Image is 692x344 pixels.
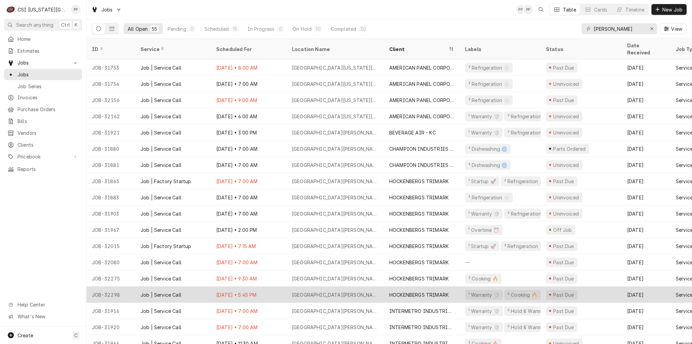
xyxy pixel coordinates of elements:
[552,308,575,315] div: Past Due
[389,178,449,185] div: HOCKENBERGS TRIMARK
[468,194,510,201] div: ² Refrigeration ❄️
[292,64,378,71] div: [GEOGRAPHIC_DATA][US_STATE][PERSON_NAME]
[622,205,670,222] div: [DATE]
[622,319,670,335] div: [DATE]
[211,303,287,319] div: [DATE] • 7:00 AM
[211,238,287,254] div: [DATE] • 7:15 AM
[86,319,135,335] div: JOB-31920
[552,145,587,152] div: Parts Ordered
[141,178,191,185] div: Job | Factory Startup
[168,25,186,32] div: Pending
[507,291,538,298] div: ² Cooking 🔥
[468,291,500,298] div: ¹ Warranty 🛡️
[141,308,181,315] div: Job | Service Call
[292,162,378,169] div: [GEOGRAPHIC_DATA][PERSON_NAME]
[523,5,533,14] div: PP
[552,275,575,282] div: Past Due
[86,157,135,173] div: JOB-31881
[622,287,670,303] div: [DATE]
[507,129,549,136] div: ² Refrigeration ❄️
[141,162,181,169] div: Job | Service Call
[292,80,378,88] div: [GEOGRAPHIC_DATA][US_STATE][PERSON_NAME]
[141,210,181,217] div: Job | Service Call
[4,311,82,322] a: Go to What's New
[18,35,79,43] span: Home
[552,113,580,120] div: Uninvoiced
[86,124,135,141] div: JOB-31921
[75,21,78,28] span: K
[389,46,447,53] div: Client
[141,113,181,120] div: Job | Service Call
[141,145,181,152] div: Job | Service Call
[4,92,82,103] a: Invoices
[460,254,541,270] div: —
[552,324,575,331] div: Past Due
[141,80,181,88] div: Job | Service Call
[18,47,79,54] span: Estimates
[552,194,580,201] div: Uninvoiced
[552,97,575,104] div: Past Due
[389,162,454,169] div: CHAMPION INDUSTRIES WARRANTY
[71,5,80,14] div: PP
[627,42,664,56] div: Date Received
[507,308,548,315] div: ² Hold & Warm ♨️
[594,6,608,13] div: Cards
[278,25,282,32] div: 0
[18,94,79,101] span: Invoices
[292,308,378,315] div: [GEOGRAPHIC_DATA][PERSON_NAME]
[622,189,670,205] div: [DATE]
[625,6,644,13] div: Timeline
[211,108,287,124] div: [DATE] • 6:00 AM
[468,308,500,315] div: ¹ Warranty 🛡️
[86,238,135,254] div: JOB-32015
[6,5,16,14] div: C
[552,210,580,217] div: Uninvoiced
[389,80,454,88] div: AMERICAN PANEL CORPORATION
[211,173,287,189] div: [DATE] • 7:00 AM
[141,324,181,331] div: Job | Service Call
[468,97,510,104] div: ² Refrigeration ❄️
[389,226,449,234] div: HOCKENBERGS TRIMARK
[86,189,135,205] div: JOB-31883
[389,210,449,217] div: HOCKENBERGS TRIMARK
[622,254,670,270] div: [DATE]
[211,76,287,92] div: [DATE] • 7:00 AM
[661,6,684,13] span: New Job
[4,164,82,175] a: Reports
[503,178,546,185] div: ² Refrigeration ❄️
[389,324,454,331] div: INTERMETRO INDUSTRIES CORP
[507,113,549,120] div: ² Refrigeration ❄️
[216,46,280,53] div: Scheduled For
[211,189,287,205] div: [DATE] • 7:00 AM
[622,141,670,157] div: [DATE]
[4,33,82,45] a: Home
[141,97,181,104] div: Job | Service Call
[468,243,497,250] div: ¹ Startup 🚀
[190,25,194,32] div: 0
[211,157,287,173] div: [DATE] • 7:00 AM
[141,46,204,53] div: Service
[552,129,580,136] div: Uninvoiced
[536,4,546,15] button: Open search
[141,291,181,298] div: Job | Service Call
[4,19,82,31] button: Search anythingCtrlK
[292,275,378,282] div: [GEOGRAPHIC_DATA][PERSON_NAME]
[651,4,687,15] button: New Job
[86,222,135,238] div: JOB-31967
[622,303,670,319] div: [DATE]
[4,299,82,310] a: Go to Help Center
[141,129,181,136] div: Job | Service Call
[622,124,670,141] div: [DATE]
[552,80,580,88] div: Uninvoiced
[622,108,670,124] div: [DATE]
[18,141,79,148] span: Clients
[670,25,684,32] span: View
[389,291,449,298] div: HOCKENBERGS TRIMARK
[71,5,80,14] div: Philip Potter's Avatar
[389,194,449,201] div: HOCKENBERGS TRIMARK
[204,25,229,32] div: Scheduled
[4,127,82,139] a: Vendors
[468,324,500,331] div: ¹ Warranty 🛡️
[74,332,78,339] span: C
[465,46,535,53] div: Labels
